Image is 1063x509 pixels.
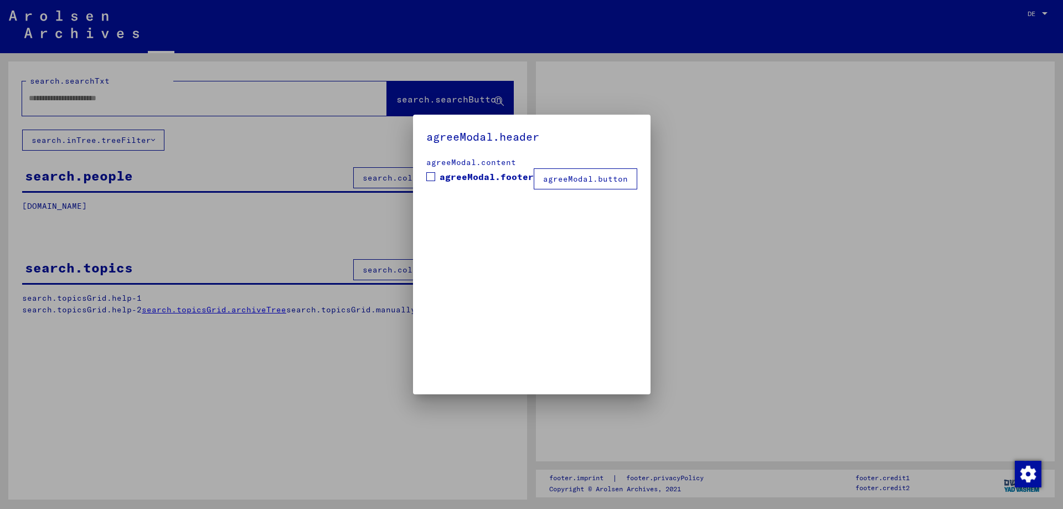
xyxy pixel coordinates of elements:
[1014,460,1041,487] div: Zustimmung ändern
[1015,461,1041,487] img: Zustimmung ändern
[534,168,637,189] button: agreeModal.button
[440,170,534,183] span: agreeModal.footer
[426,128,637,146] h5: agreeModal.header
[426,157,637,168] div: agreeModal.content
